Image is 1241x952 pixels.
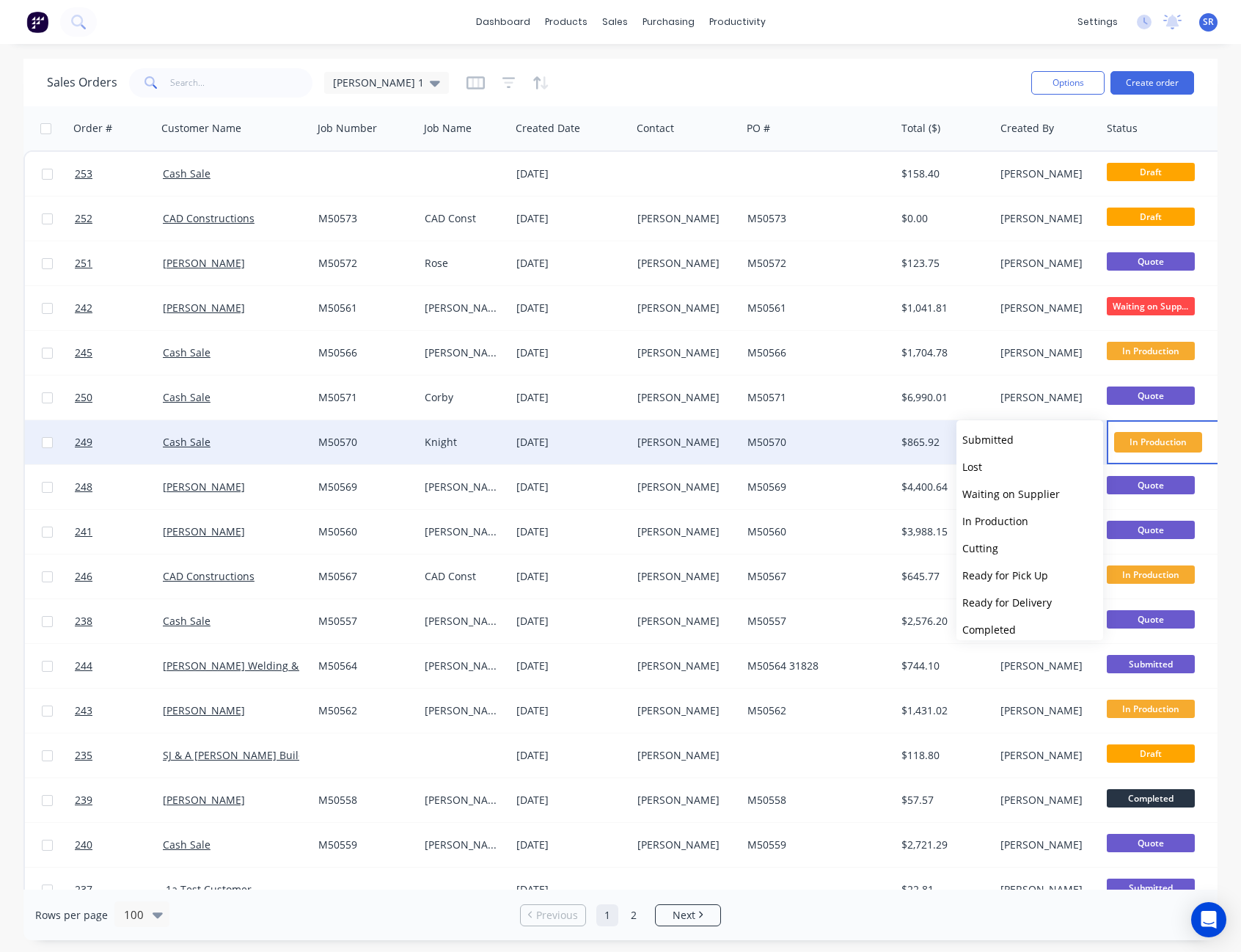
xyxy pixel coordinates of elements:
button: Submitted [956,426,1103,453]
div: $744.10 [901,659,984,673]
span: Next [673,908,695,923]
a: [PERSON_NAME] Welding & Fabrication [163,659,356,673]
a: [PERSON_NAME] [163,524,245,538]
div: $1,431.02 [901,703,984,718]
span: 250 [75,390,92,405]
span: Completed [962,623,1016,637]
span: Ready for Pick Up [962,568,1048,582]
input: Search... [170,68,313,98]
span: Waiting on Supplier [962,487,1060,501]
div: [PERSON_NAME] [425,524,501,539]
h1: Sales Orders [47,76,117,89]
span: 242 [75,301,92,315]
img: Factory [26,11,48,33]
span: 239 [75,793,92,808]
div: [DATE] [516,480,626,494]
div: Customer Name [161,121,241,136]
div: $123.75 [901,256,984,271]
span: Rows per page [35,908,108,923]
div: M50566 [318,345,409,360]
div: M50558 [318,793,409,808]
div: M50573 [318,211,409,226]
div: [PERSON_NAME] [637,211,731,226]
div: [PERSON_NAME] [1000,390,1091,405]
div: M50571 [747,390,883,405]
div: [PERSON_NAME] [1000,838,1091,852]
div: M50558 [747,793,883,808]
div: [DATE] [516,211,626,226]
button: Create order [1110,71,1194,95]
div: [PERSON_NAME] [637,793,731,808]
a: 250 [75,376,163,420]
div: [PERSON_NAME] [637,659,731,673]
span: 253 [75,166,92,181]
button: Completed [956,616,1103,643]
a: 248 [75,465,163,509]
div: [PERSON_NAME] [637,390,731,405]
a: 244 [75,644,163,688]
a: [PERSON_NAME] [163,480,245,494]
span: 252 [75,211,92,226]
div: [PERSON_NAME] [425,345,501,360]
div: [PERSON_NAME] [1000,166,1091,181]
div: M50570 [747,435,883,450]
div: productivity [702,11,773,33]
div: [DATE] [516,166,626,181]
div: M50569 [318,480,409,494]
div: $2,576.20 [901,614,984,629]
span: 246 [75,569,92,584]
div: [DATE] [516,390,626,405]
div: [PERSON_NAME] [637,480,731,494]
div: [PERSON_NAME] [637,838,731,852]
div: [DATE] [516,301,626,315]
div: M50560 [747,524,883,539]
div: $2,721.29 [901,838,984,852]
a: 240 [75,823,163,867]
span: Quote [1107,521,1195,539]
button: In Production [956,508,1103,535]
span: 244 [75,659,92,673]
button: Waiting on Supplier [956,480,1103,508]
span: In Production [1114,432,1202,452]
a: 238 [75,599,163,643]
div: M50561 [747,301,883,315]
span: Quote [1107,610,1195,629]
div: [PERSON_NAME] [425,614,501,629]
div: purchasing [635,11,702,33]
div: M50567 [747,569,883,584]
span: Quote [1107,387,1195,405]
div: [PERSON_NAME] [1000,793,1091,808]
div: [DATE] [516,793,626,808]
div: Job Name [424,121,472,136]
div: [PERSON_NAME] [1000,345,1091,360]
span: Quote [1107,834,1195,852]
div: [PERSON_NAME] [425,480,501,494]
div: $118.80 [901,748,984,763]
div: [DATE] [516,659,626,673]
span: 248 [75,480,92,494]
div: [DATE] [516,569,626,584]
div: [PERSON_NAME] [1000,703,1091,718]
a: CAD Constructions [163,569,255,583]
a: Cash Sale [163,838,211,852]
span: 241 [75,524,92,539]
div: [PERSON_NAME] [425,793,501,808]
a: Cash Sale [163,166,211,180]
div: products [538,11,595,33]
span: Lost [962,460,982,474]
a: 235 [75,733,163,777]
div: M50572 [747,256,883,271]
div: [DATE] [516,256,626,271]
div: [DATE] [516,614,626,629]
div: $865.92 [901,435,984,450]
div: $0.00 [901,211,984,226]
button: Options [1031,71,1105,95]
div: M50566 [747,345,883,360]
div: [PERSON_NAME] [1000,301,1091,315]
span: In Production [1107,565,1195,584]
span: 249 [75,435,92,450]
div: [DATE] [516,882,626,897]
div: [PERSON_NAME] [425,659,501,673]
div: [PERSON_NAME] [637,614,731,629]
div: Created By [1000,121,1054,136]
